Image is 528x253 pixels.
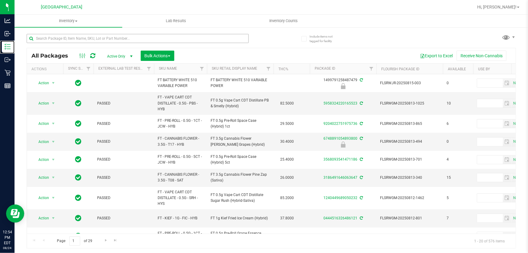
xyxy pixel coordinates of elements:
span: In Sync [75,79,82,87]
a: 1240449689050232 [323,196,357,200]
span: FLSRWGM-20250812-1462 [380,195,439,201]
span: FT 3.5g Cannabis Flower [PERSON_NAME] Grapes (Hybrid) [211,136,270,147]
a: Filter [84,64,93,74]
span: FT - PRE-ROLL - 0.5G - 5CT - JCW - HYB [158,154,203,165]
span: Page of 29 [52,236,97,246]
a: Filter [197,64,207,74]
span: select [503,214,512,222]
span: Set Current date [512,232,522,241]
span: 7 [447,215,470,221]
span: select [50,214,57,222]
span: 1 - 20 of 576 items [469,236,510,245]
inline-svg: Reports [5,83,11,89]
span: Sync from Compliance System [359,157,363,161]
a: Inventory Counts [230,15,337,27]
span: Action [33,79,49,87]
a: External Lab Test Result [98,66,146,71]
span: FT 0.5g Pre-Roll Space Case (Hybrid) 1ct [211,118,270,129]
a: 3568093541471186 [323,157,357,161]
span: Set Current date [512,214,522,223]
span: Sync from Compliance System [359,78,363,82]
span: Action [33,138,49,146]
span: FT 3.5g Cannabis Flower Pine Zap (Sativa) [211,172,270,183]
span: select [512,194,522,202]
span: FT 0.5g Vape Cart CDT Distillate PB & Smelly (Hybrid) [211,98,270,109]
span: Action [33,155,49,164]
a: THC% [278,67,288,71]
a: Flourish Package ID [381,67,419,71]
span: Inventory [15,18,122,24]
div: Newly Received [309,83,377,89]
div: 1499791258487479 [309,77,377,89]
span: All Packages [31,52,74,59]
span: select [503,138,512,146]
span: 37.8000 [277,214,297,223]
a: 5958324220165523 [323,101,357,105]
inline-svg: Analytics [5,18,11,24]
span: FLSRWJR-20250815-003 [380,80,439,86]
span: In Sync [75,232,82,240]
span: Set Current date [512,99,522,108]
span: Sync from Compliance System [359,216,363,220]
span: FT - VAPE CART CDT DISTILLATE - 0.5G - SRH - HYS [158,189,203,207]
a: 3186491646063647 [323,175,357,180]
span: PASSED [97,139,150,145]
span: Inventory Counts [261,18,306,24]
span: FT - PRE-ROLL - 0.5G - 1CT - GPE - HYB [158,231,203,242]
span: In Sync [75,194,82,202]
span: In Sync [75,137,82,146]
a: Sku Retail Display Name [212,66,257,71]
span: Sync from Compliance System [359,101,363,105]
button: Receive Non-Cannabis [457,51,507,61]
span: [GEOGRAPHIC_DATA] [41,5,83,10]
span: FT 0.5g Vape Cart CDT Distillate Sugar Rush (Hybrid-Sativa) [211,192,270,204]
span: select [50,79,57,87]
span: PASSED [97,215,150,221]
span: select [512,173,522,182]
p: 12:54 PM EDT [3,229,12,246]
a: SKU Name [159,66,177,71]
span: PASSED [97,175,150,181]
span: select [50,155,57,164]
span: Action [33,232,49,241]
span: Hi, [PERSON_NAME]! [477,5,517,9]
span: Set Current date [512,137,522,146]
span: select [50,194,57,202]
span: 26.0000 [277,173,297,182]
span: Action [33,99,49,108]
span: 82.5000 [277,99,297,108]
a: Use By [478,67,490,71]
div: Newly Received [309,141,377,148]
span: select [503,232,512,241]
span: 85.2000 [277,194,297,202]
span: PASSED [97,101,150,106]
span: select [50,173,57,182]
span: select [503,194,512,202]
span: select [50,232,57,241]
span: select [512,155,522,164]
button: Export to Excel [416,51,457,61]
span: FT BATTERY WHITE 510 VARIABLE POWER [211,77,270,89]
a: Filter [264,64,274,74]
span: 15 [447,175,470,181]
a: Filter [144,64,154,74]
span: FLSRWGM-20250813-1025 [380,101,439,106]
button: Bulk Actions [141,51,174,61]
a: Lab Results [122,15,230,27]
span: 10 [447,101,470,106]
a: Inventory [15,15,122,27]
span: FT 1g Kief Fried Ice Cream (Hybrid) [211,215,270,221]
span: Bulk Actions [145,53,170,58]
span: Action [33,119,49,128]
span: select [512,214,522,222]
span: select [512,99,522,108]
iframe: Resource center [6,205,24,223]
span: Lab Results [158,18,194,24]
span: select [512,119,522,128]
span: FT - VAPE CART CDT DISTILLATE - 0.5G - PBS - HYB [158,95,203,112]
span: select [503,79,512,87]
span: Set Current date [512,119,522,128]
inline-svg: Outbound [5,57,11,63]
span: FLSRWGM-20250813-865 [380,121,439,127]
a: Available [448,67,466,71]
